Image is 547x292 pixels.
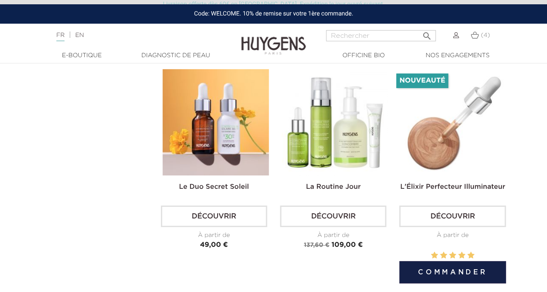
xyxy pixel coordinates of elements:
[280,206,386,227] a: Découvrir
[161,206,267,227] a: Découvrir
[163,69,269,175] img: Le Duo Secret Soleil
[419,28,435,39] button: 
[396,74,448,88] li: Nouveauté
[304,242,329,248] span: 137,60 €
[326,30,436,41] input: Rechercher
[481,32,490,38] span: (4)
[331,242,363,249] span: 109,00 €
[470,32,490,39] a: (4)
[241,23,306,56] img: Huygens
[414,51,500,60] a: Nos engagements
[75,32,84,38] a: EN
[320,51,406,60] a: Officine Bio
[467,250,474,261] label: 5
[399,231,505,240] div: À partir de
[280,231,386,240] div: À partir de
[132,51,218,60] a: Diagnostic de peau
[52,30,221,40] div: |
[39,51,125,60] a: E-Boutique
[431,250,438,261] label: 1
[399,261,505,283] button: Commander
[200,242,228,249] span: 49,00 €
[400,184,505,191] a: L'Élixir Perfecteur Illuminateur
[440,250,447,261] label: 2
[179,184,249,191] a: Le Duo Secret Soleil
[449,250,456,261] label: 3
[458,250,465,261] label: 4
[422,28,432,39] i: 
[306,184,360,191] a: La Routine Jour
[282,69,388,175] img: La Routine Matin
[161,231,267,240] div: À partir de
[399,206,505,227] a: Découvrir
[56,32,65,41] a: FR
